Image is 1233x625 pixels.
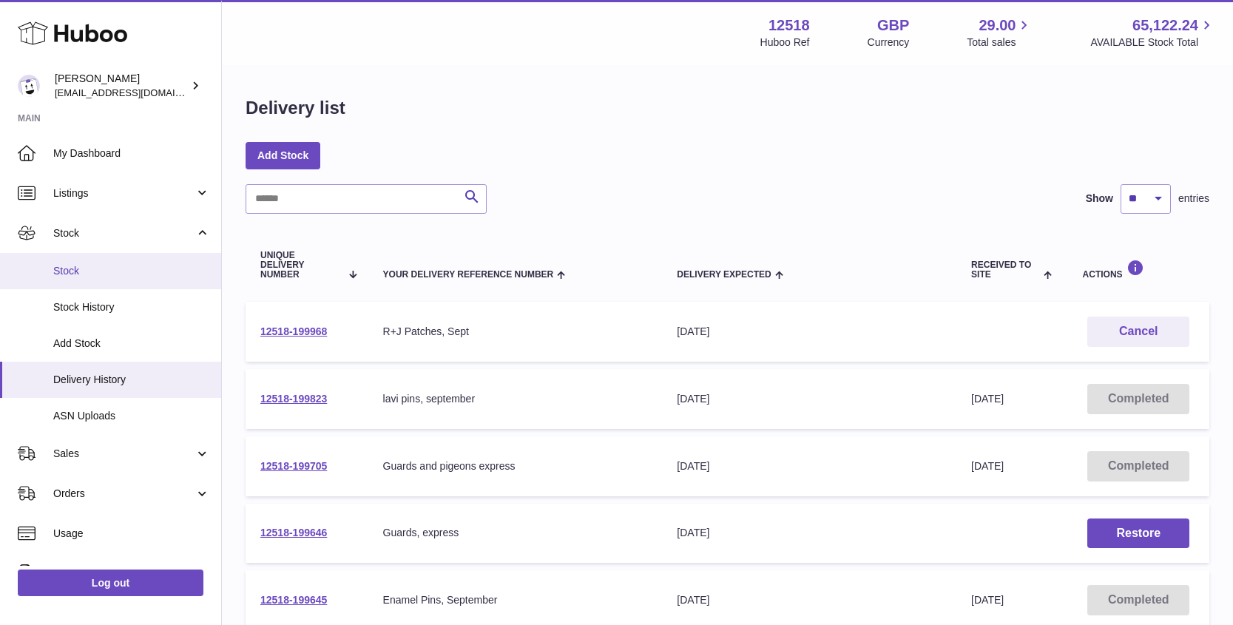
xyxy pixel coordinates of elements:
[383,270,554,280] span: Your Delivery Reference Number
[53,264,210,278] span: Stock
[967,16,1033,50] a: 29.00 Total sales
[971,460,1004,472] span: [DATE]
[677,459,942,473] div: [DATE]
[1090,16,1215,50] a: 65,122.24 AVAILABLE Stock Total
[18,75,40,97] img: caitlin@fancylamp.co
[677,526,942,540] div: [DATE]
[53,146,210,161] span: My Dashboard
[979,16,1016,36] span: 29.00
[55,72,188,100] div: [PERSON_NAME]
[677,392,942,406] div: [DATE]
[53,226,195,240] span: Stock
[877,16,909,36] strong: GBP
[967,36,1033,50] span: Total sales
[383,325,648,339] div: R+J Patches, Sept
[260,325,327,337] a: 12518-199968
[383,459,648,473] div: Guards and pigeons express
[246,96,345,120] h1: Delivery list
[53,487,195,501] span: Orders
[1083,260,1195,280] div: Actions
[260,460,327,472] a: 12518-199705
[383,392,648,406] div: lavi pins, september
[53,527,210,541] span: Usage
[55,87,217,98] span: [EMAIL_ADDRESS][DOMAIN_NAME]
[260,251,340,280] span: Unique Delivery Number
[677,325,942,339] div: [DATE]
[1087,317,1189,347] button: Cancel
[760,36,810,50] div: Huboo Ref
[768,16,810,36] strong: 12518
[1086,192,1113,206] label: Show
[971,393,1004,405] span: [DATE]
[53,447,195,461] span: Sales
[971,260,1040,280] span: Received to Site
[53,337,210,351] span: Add Stock
[260,393,327,405] a: 12518-199823
[383,526,648,540] div: Guards, express
[260,594,327,606] a: 12518-199645
[260,527,327,538] a: 12518-199646
[53,300,210,314] span: Stock History
[18,570,203,596] a: Log out
[677,270,771,280] span: Delivery Expected
[1090,36,1215,50] span: AVAILABLE Stock Total
[868,36,910,50] div: Currency
[246,142,320,169] a: Add Stock
[971,594,1004,606] span: [DATE]
[383,593,648,607] div: Enamel Pins, September
[1132,16,1198,36] span: 65,122.24
[53,186,195,200] span: Listings
[53,373,210,387] span: Delivery History
[1178,192,1209,206] span: entries
[677,593,942,607] div: [DATE]
[1087,518,1189,549] button: Restore
[53,409,210,423] span: ASN Uploads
